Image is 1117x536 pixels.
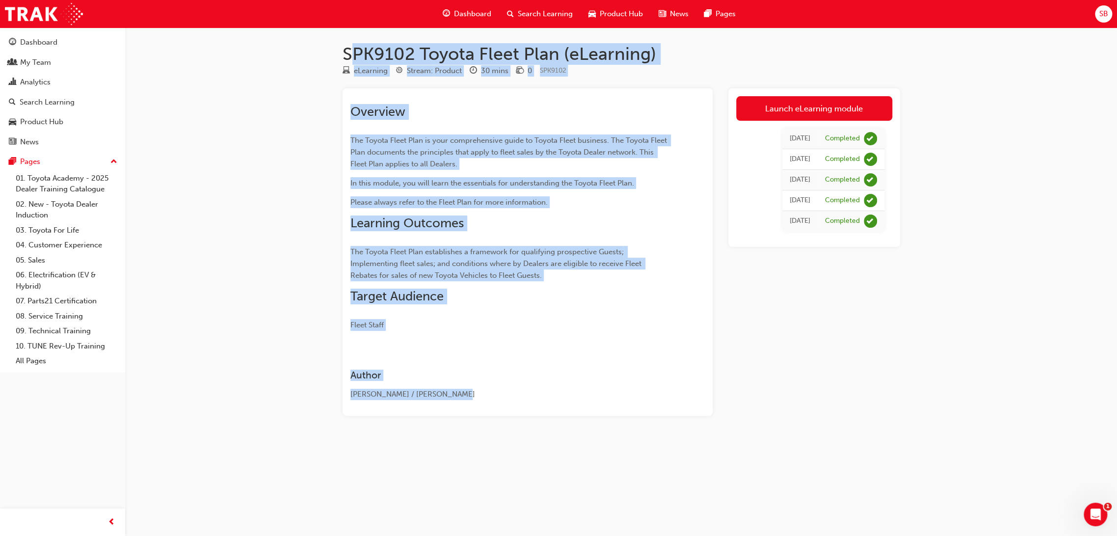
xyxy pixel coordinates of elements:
[343,43,900,65] h1: SPK9102 Toyota Fleet Plan (eLearning)
[4,93,121,111] a: Search Learning
[790,215,810,227] div: Fri Dec 07 2012 00:30:00 GMT+1030 (Australian Central Daylight Time)
[350,370,669,381] h3: Author
[350,136,669,168] span: The Toyota Fleet Plan is your comprehensive guide to Toyota Fleet business. The Toyota Fleet Plan...
[407,65,462,77] div: Stream: Product
[20,97,75,108] div: Search Learning
[470,65,508,77] div: Duration
[108,516,115,529] span: prev-icon
[343,67,350,76] span: learningResourceType_ELEARNING-icon
[12,309,121,324] a: 08. Service Training
[588,8,596,20] span: car-icon
[481,65,508,77] div: 30 mins
[9,158,16,166] span: pages-icon
[825,134,860,143] div: Completed
[12,294,121,309] a: 07. Parts21 Certification
[4,153,121,171] button: Pages
[790,174,810,186] div: Mon May 14 2018 23:30:00 GMT+0930 (Australian Central Standard Time)
[659,8,666,20] span: news-icon
[864,132,877,145] span: learningRecordVerb_COMPLETE-icon
[9,118,16,127] span: car-icon
[12,339,121,354] a: 10. TUNE Rev-Up Training
[9,78,16,87] span: chart-icon
[864,194,877,207] span: learningRecordVerb_COMPLETE-icon
[12,253,121,268] a: 05. Sales
[12,171,121,197] a: 01. Toyota Academy - 2025 Dealer Training Catalogue
[704,8,712,20] span: pages-icon
[499,4,581,24] a: search-iconSearch Learning
[790,195,810,206] div: Thu May 02 2013 23:30:00 GMT+0930 (Australian Central Standard Time)
[443,8,450,20] span: guage-icon
[1095,5,1112,23] button: SB
[12,223,121,238] a: 03. Toyota For Life
[454,8,491,20] span: Dashboard
[5,3,83,25] img: Trak
[12,323,121,339] a: 09. Technical Training
[435,4,499,24] a: guage-iconDashboard
[1084,503,1107,526] iframe: Intercom live chat
[20,37,57,48] div: Dashboard
[9,138,16,147] span: news-icon
[790,133,810,144] div: Mon Jul 31 2023 23:30:00 GMT+0930 (Australian Central Standard Time)
[350,321,384,329] span: Fleet Staff
[825,216,860,226] div: Completed
[12,238,121,253] a: 04. Customer Experience
[350,198,548,207] span: Please always refer to the Fleet Plan for more information.
[600,8,643,20] span: Product Hub
[350,215,464,231] span: Learning Outcomes
[4,113,121,131] a: Product Hub
[396,67,403,76] span: target-icon
[540,66,566,75] span: Learning resource code
[110,156,117,168] span: up-icon
[528,65,532,77] div: 0
[716,8,736,20] span: Pages
[12,197,121,223] a: 02. New - Toyota Dealer Induction
[651,4,696,24] a: news-iconNews
[825,155,860,164] div: Completed
[516,65,532,77] div: Price
[581,4,651,24] a: car-iconProduct Hub
[354,65,388,77] div: eLearning
[4,33,121,52] a: Dashboard
[20,116,63,128] div: Product Hub
[825,175,860,185] div: Completed
[350,104,405,119] span: Overview
[20,77,51,88] div: Analytics
[396,65,462,77] div: Stream
[507,8,514,20] span: search-icon
[12,268,121,294] a: 06. Electrification (EV & Hybrid)
[343,65,388,77] div: Type
[4,31,121,153] button: DashboardMy TeamAnalyticsSearch LearningProduct HubNews
[9,98,16,107] span: search-icon
[518,8,573,20] span: Search Learning
[864,173,877,187] span: learningRecordVerb_COMPLETE-icon
[825,196,860,205] div: Completed
[350,389,669,400] div: [PERSON_NAME] / [PERSON_NAME]
[736,96,892,121] a: Launch eLearning module
[20,156,40,167] div: Pages
[470,67,477,76] span: clock-icon
[516,67,524,76] span: money-icon
[350,247,643,280] span: The Toyota Fleet Plan establishes a framework for qualifying prospective Guests; Implementing fle...
[670,8,689,20] span: News
[4,54,121,72] a: My Team
[350,289,444,304] span: Target Audience
[4,73,121,91] a: Analytics
[350,179,634,188] span: In this module, you will learn the essentials for understanding the Toyota Fleet Plan.
[12,353,121,369] a: All Pages
[790,154,810,165] div: Mon Mar 22 2021 00:30:00 GMT+1030 (Australian Central Daylight Time)
[4,133,121,151] a: News
[1104,503,1112,510] span: 1
[9,58,16,67] span: people-icon
[9,38,16,47] span: guage-icon
[20,136,39,148] div: News
[864,214,877,228] span: learningRecordVerb_COMPLETE-icon
[864,153,877,166] span: learningRecordVerb_COMPLETE-icon
[20,57,51,68] div: My Team
[696,4,744,24] a: pages-iconPages
[1099,8,1108,20] span: SB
